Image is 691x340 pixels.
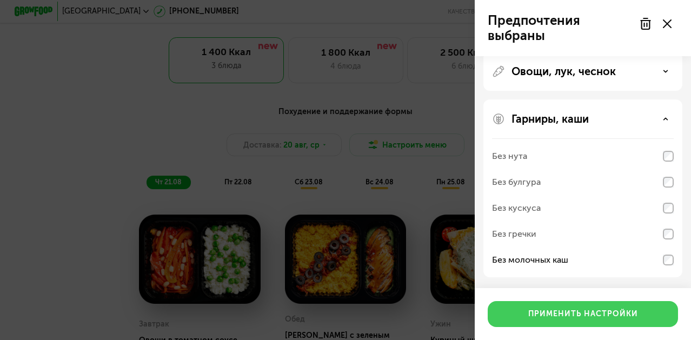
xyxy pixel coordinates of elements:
[492,254,568,266] div: Без молочных каш
[492,150,527,163] div: Без нута
[488,301,678,327] button: Применить настройки
[511,65,616,78] p: Овощи, лук, чеснок
[488,13,633,43] p: Предпочтения выбраны
[528,309,638,319] div: Применить настройки
[511,112,589,125] p: Гарниры, каши
[492,228,536,241] div: Без гречки
[492,176,541,189] div: Без булгура
[492,202,541,215] div: Без кускуса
